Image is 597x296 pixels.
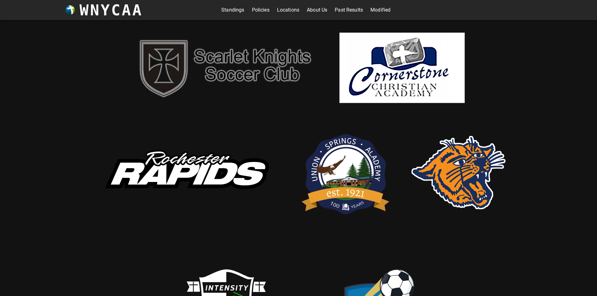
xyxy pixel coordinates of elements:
img: wnycaaBall.png [65,5,75,15]
a: Past Results [335,5,363,15]
h3: WNYCAA [80,1,143,19]
img: usa.png [299,124,393,221]
a: Modified [370,5,390,15]
a: About Us [307,5,327,15]
img: sk.png [133,34,321,101]
img: rapids.svg [92,138,280,207]
a: Locations [277,5,299,15]
a: Standings [221,5,244,15]
img: rsd.png [411,136,505,209]
a: Policies [252,5,270,15]
img: cornerstone.png [339,33,465,103]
